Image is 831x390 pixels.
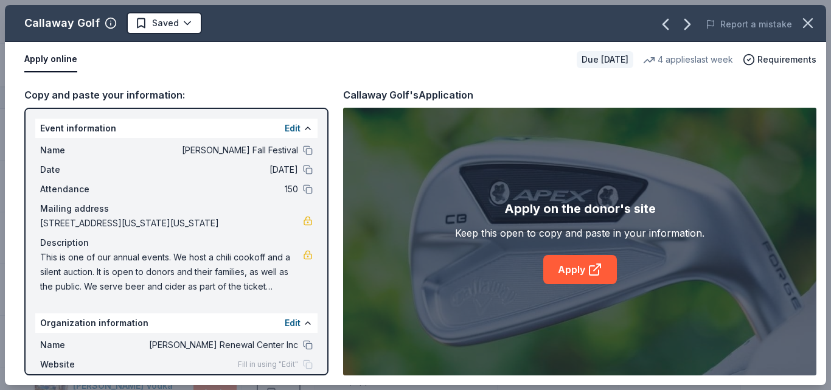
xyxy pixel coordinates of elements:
[127,12,202,34] button: Saved
[504,199,656,218] div: Apply on the donor's site
[40,216,303,231] span: [STREET_ADDRESS][US_STATE][US_STATE]
[122,338,298,352] span: [PERSON_NAME] Renewal Center Inc
[35,119,318,138] div: Event information
[40,250,303,294] span: This is one of our annual events. We host a chili cookoff and a silent auction. It is open to don...
[40,201,313,216] div: Mailing address
[743,52,816,67] button: Requirements
[543,255,617,284] a: Apply
[24,87,329,103] div: Copy and paste your information:
[40,338,122,352] span: Name
[40,143,122,158] span: Name
[122,162,298,177] span: [DATE]
[152,16,179,30] span: Saved
[706,17,792,32] button: Report a mistake
[343,87,473,103] div: Callaway Golf's Application
[40,182,122,197] span: Attendance
[24,13,100,33] div: Callaway Golf
[577,51,633,68] div: Due [DATE]
[643,52,733,67] div: 4 applies last week
[40,357,122,372] span: Website
[24,47,77,72] button: Apply online
[455,226,704,240] div: Keep this open to copy and paste in your information.
[285,316,301,330] button: Edit
[122,182,298,197] span: 150
[122,143,298,158] span: [PERSON_NAME] Fall Festival
[35,313,318,333] div: Organization information
[757,52,816,67] span: Requirements
[285,121,301,136] button: Edit
[238,360,298,369] span: Fill in using "Edit"
[40,162,122,177] span: Date
[40,235,313,250] div: Description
